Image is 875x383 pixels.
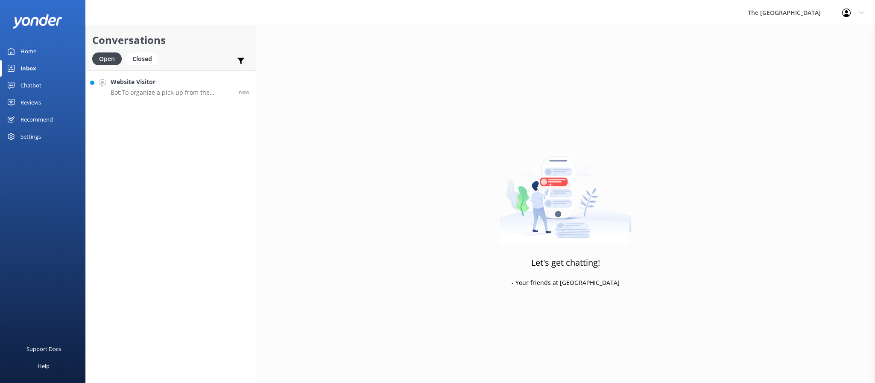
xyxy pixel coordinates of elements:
img: artwork of a man stealing a conversation from at giant smartphone [500,138,632,245]
div: Reviews [20,94,41,111]
div: Settings [20,128,41,145]
div: Open [92,52,122,65]
div: Help [38,357,50,374]
div: Closed [126,52,158,65]
div: Home [20,43,36,60]
a: Closed [126,54,163,63]
div: Support Docs [26,340,61,357]
div: Inbox [20,60,36,77]
div: Recommend [20,111,53,128]
h2: Conversations [92,32,249,48]
h4: Website Visitor [111,77,232,87]
a: Website VisitorBot:To organize a pick-up from the airport, you can book directly with trusted loc... [86,70,256,102]
img: yonder-white-logo.png [13,14,62,28]
h3: Let's get chatting! [531,256,600,270]
div: Chatbot [20,77,41,94]
a: Open [92,54,126,63]
p: - Your friends at [GEOGRAPHIC_DATA] [512,278,620,287]
span: 04:26pm 14-Aug-2025 (UTC -10:00) Pacific/Honolulu [239,88,249,96]
p: Bot: To organize a pick-up from the airport, you can book directly with trusted local providers f... [111,89,232,96]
